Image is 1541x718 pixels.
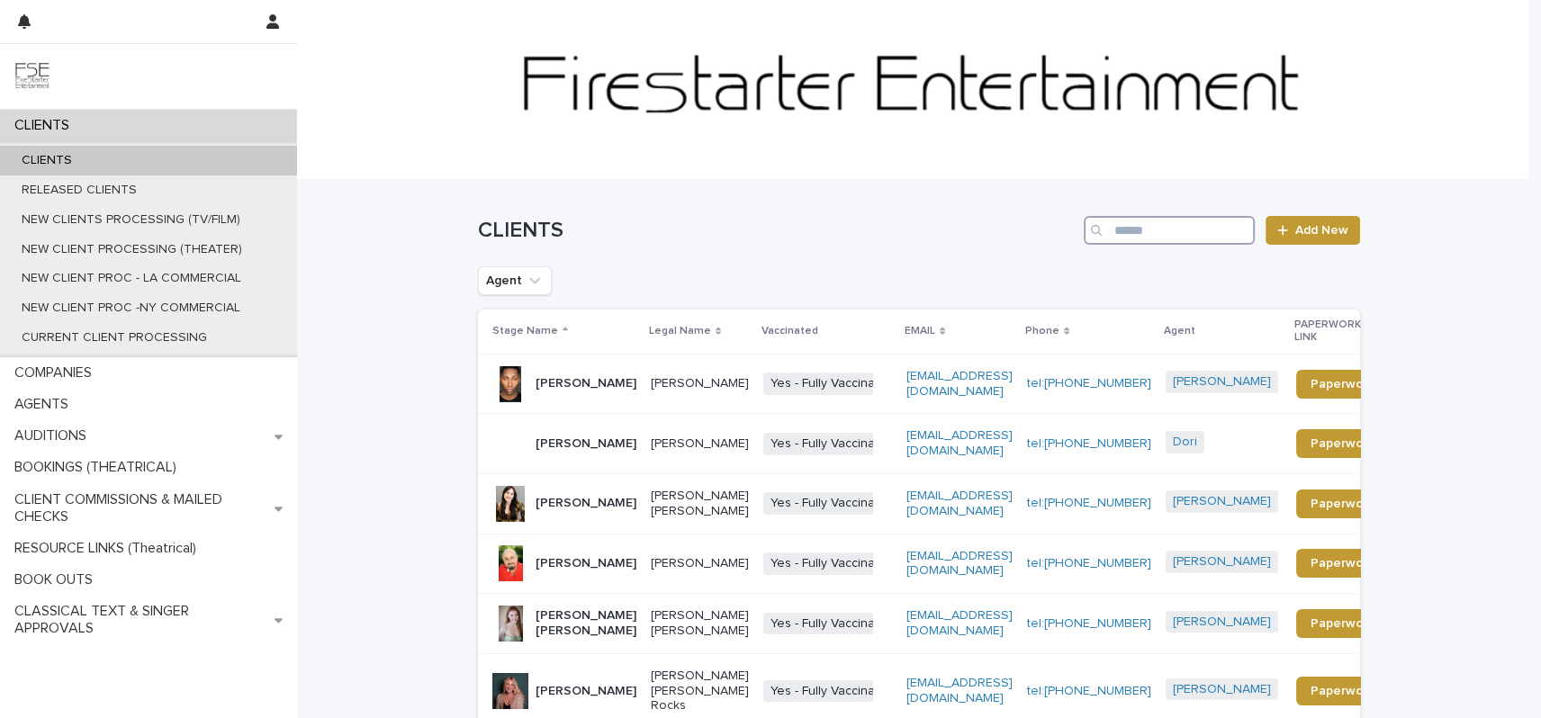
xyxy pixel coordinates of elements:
[1027,685,1151,697] a: tel:[PHONE_NUMBER]
[536,684,636,699] p: [PERSON_NAME]
[1311,685,1374,697] span: Paperwork
[7,242,257,257] p: NEW CLIENT PROCESSING (THEATER)
[1311,557,1374,570] span: Paperwork
[1296,609,1389,638] a: Paperwork
[763,552,901,575] span: Yes - Fully Vaccinated
[1296,549,1389,578] a: Paperwork
[7,271,256,286] p: NEW CLIENT PROC - LA COMMERCIAL
[1311,617,1374,630] span: Paperwork
[651,376,749,391] p: [PERSON_NAME]
[7,301,255,316] p: NEW CLIENT PROC -NY COMMERCIAL
[478,594,1418,654] tr: [PERSON_NAME] [PERSON_NAME][PERSON_NAME] [PERSON_NAME]Yes - Fully Vaccinated[EMAIL_ADDRESS][DOMAI...
[1296,429,1389,458] a: Paperwork
[906,429,1013,457] a: [EMAIL_ADDRESS][DOMAIN_NAME]
[478,534,1418,594] tr: [PERSON_NAME][PERSON_NAME]Yes - Fully Vaccinated[EMAIL_ADDRESS][DOMAIN_NAME]tel:[PHONE_NUMBER][PE...
[761,321,818,341] p: Vaccinated
[905,321,935,341] p: EMAIL
[1173,435,1197,450] a: Dori
[7,459,191,476] p: BOOKINGS (THEATRICAL)
[1025,321,1059,341] p: Phone
[649,321,711,341] p: Legal Name
[1266,216,1360,245] a: Add New
[7,117,84,134] p: CLIENTS
[1296,677,1389,705] a: Paperwork
[763,372,901,395] span: Yes - Fully Vaccinated
[1311,378,1374,390] span: Paperwork
[7,427,101,444] p: AUDITIONS
[1311,437,1374,450] span: Paperwork
[763,433,901,455] span: Yes - Fully Vaccinated
[906,609,1013,637] a: [EMAIL_ADDRESS][DOMAIN_NAME]
[651,489,749,519] p: [PERSON_NAME] [PERSON_NAME]
[7,603,275,637] p: CLASSICAL TEXT & SINGER APPROVALS
[1296,489,1389,518] a: Paperwork
[7,540,211,557] p: RESOURCE LINKS (Theatrical)
[651,669,749,714] p: [PERSON_NAME] [PERSON_NAME] Rocks
[7,396,83,413] p: AGENTS
[1173,554,1271,570] a: [PERSON_NAME]
[1173,615,1271,630] a: [PERSON_NAME]
[7,183,151,198] p: RELEASED CLIENTS
[1027,617,1151,630] a: tel:[PHONE_NUMBER]
[1173,374,1271,390] a: [PERSON_NAME]
[906,370,1013,398] a: [EMAIL_ADDRESS][DOMAIN_NAME]
[7,212,255,228] p: NEW CLIENTS PROCESSING (TV/FILM)
[478,354,1418,414] tr: [PERSON_NAME][PERSON_NAME]Yes - Fully Vaccinated[EMAIL_ADDRESS][DOMAIN_NAME]tel:[PHONE_NUMBER][PE...
[478,473,1418,534] tr: [PERSON_NAME][PERSON_NAME] [PERSON_NAME]Yes - Fully Vaccinated[EMAIL_ADDRESS][DOMAIN_NAME]tel:[PH...
[478,266,552,295] button: Agent
[536,556,636,571] p: [PERSON_NAME]
[536,376,636,391] p: [PERSON_NAME]
[1296,370,1389,399] a: Paperwork
[763,492,901,515] span: Yes - Fully Vaccinated
[1027,557,1151,570] a: tel:[PHONE_NUMBER]
[1084,216,1255,245] input: Search
[1311,498,1374,510] span: Paperwork
[7,330,221,346] p: CURRENT CLIENT PROCESSING
[14,58,50,94] img: 9JgRvJ3ETPGCJDhvPVA5
[906,489,1013,517] a: [EMAIL_ADDRESS][DOMAIN_NAME]
[651,556,749,571] p: [PERSON_NAME]
[906,550,1013,578] a: [EMAIL_ADDRESS][DOMAIN_NAME]
[1027,497,1151,509] a: tel:[PHONE_NUMBER]
[536,608,636,639] p: [PERSON_NAME] [PERSON_NAME]
[651,436,749,452] p: [PERSON_NAME]
[1164,321,1195,341] p: Agent
[763,613,901,635] span: Yes - Fully Vaccinated
[1027,377,1151,390] a: tel:[PHONE_NUMBER]
[7,153,86,168] p: CLIENTS
[7,364,106,381] p: COMPANIES
[7,491,275,525] p: CLIENT COMMISSIONS & MAILED CHECKS
[536,436,636,452] p: [PERSON_NAME]
[7,571,107,588] p: BOOK OUTS
[1295,224,1348,237] span: Add New
[478,414,1418,474] tr: [PERSON_NAME][PERSON_NAME]Yes - Fully Vaccinated[EMAIL_ADDRESS][DOMAIN_NAME]tel:[PHONE_NUMBER]Dor...
[906,677,1013,705] a: [EMAIL_ADDRESS][DOMAIN_NAME]
[651,608,749,639] p: [PERSON_NAME] [PERSON_NAME]
[478,218,1077,244] h1: CLIENTS
[763,680,901,703] span: Yes - Fully Vaccinated
[1027,437,1151,450] a: tel:[PHONE_NUMBER]
[536,496,636,511] p: [PERSON_NAME]
[1173,682,1271,697] a: [PERSON_NAME]
[1173,494,1271,509] a: [PERSON_NAME]
[492,321,558,341] p: Stage Name
[1294,315,1379,348] p: PAPERWORK LINK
